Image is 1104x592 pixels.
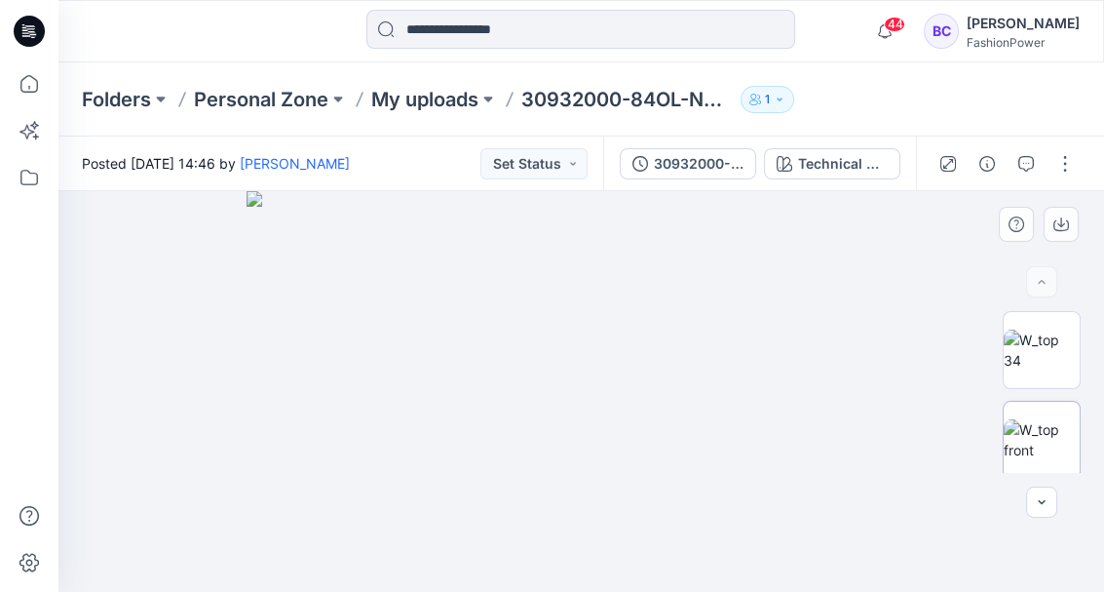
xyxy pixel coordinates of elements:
button: 1 [741,86,794,113]
img: W_top 34 [1004,330,1080,371]
div: BC [924,14,959,49]
button: Technical Drawing [764,148,900,179]
div: FashionPower [967,35,1080,50]
span: 44 [884,17,905,32]
a: [PERSON_NAME] [240,155,350,172]
div: Technical Drawing [798,153,888,175]
a: My uploads [371,86,478,113]
span: Posted [DATE] 14:46 by [82,153,350,174]
img: W_top front [1004,419,1080,460]
div: [PERSON_NAME] [967,12,1080,35]
div: 30932000-84OL-Nemo [654,153,743,175]
p: 1 [765,89,770,110]
button: 30932000-84OL-Nemo [620,148,756,179]
a: Personal Zone [194,86,328,113]
p: 30932000-84OL-Nemo [521,86,733,113]
button: Details [971,148,1003,179]
a: Folders [82,86,151,113]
